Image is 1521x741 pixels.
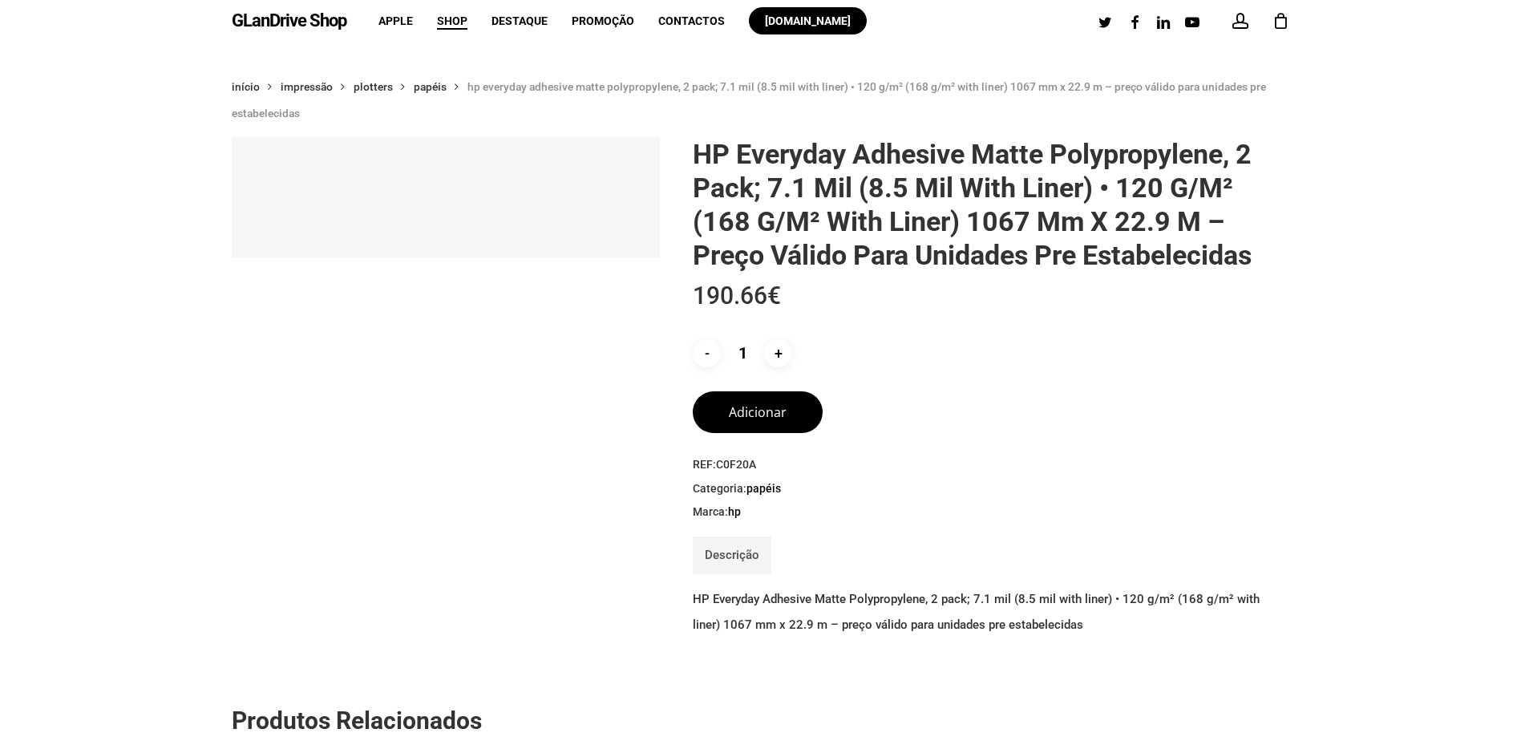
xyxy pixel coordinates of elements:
a: Descrição [705,537,759,574]
span: [DOMAIN_NAME] [765,14,851,27]
a: [DOMAIN_NAME] [749,15,867,26]
span: Contactos [658,14,725,27]
a: GLanDrive Shop [232,12,346,30]
h1: HP Everyday Adhesive Matte Polypropylene, 2 pack; 7.1 mil (8.5 mil with liner) • 120 g/m² (168 g/... [693,137,1289,272]
a: Destaque [491,15,548,26]
button: Adicionar [693,391,823,433]
span: Apple [378,14,413,27]
input: Product quantity [724,339,761,367]
a: Papéis [746,481,781,496]
a: Plotters [354,79,393,94]
span: € [767,281,781,310]
input: - [693,339,721,367]
span: Destaque [491,14,548,27]
a: Shop [437,15,467,26]
span: Marca: [693,504,1289,520]
a: Início [232,79,260,94]
a: Contactos [658,15,725,26]
p: HP Everyday Adhesive Matte Polypropylene, 2 pack; 7.1 mil (8.5 mil with liner) • 120 g/m² (168 g/... [693,586,1289,638]
a: Impressão [281,79,333,94]
span: Categoria: [693,481,1289,497]
a: Apple [378,15,413,26]
a: HP [728,504,741,519]
input: + [764,339,792,367]
span: Shop [437,14,467,27]
a: Papéis [414,79,447,94]
h2: Produtos Relacionados [232,705,1302,737]
span: HP Everyday Adhesive Matte Polypropylene, 2 pack; 7.1 mil (8.5 mil with liner) • 120 g/m² (168 g/... [232,80,1266,119]
span: REF: [693,457,1289,473]
span: C0F20A [716,458,756,471]
a: Promoção [572,15,634,26]
bdi: 190.66 [693,281,781,310]
span: Promoção [572,14,634,27]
